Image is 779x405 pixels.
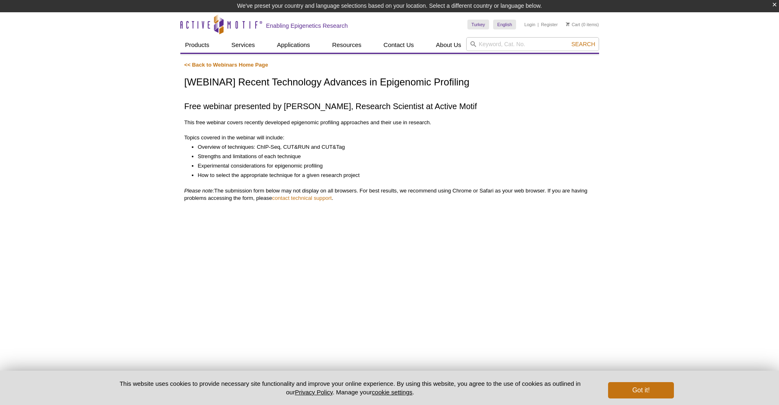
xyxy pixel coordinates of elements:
a: Services [227,37,260,53]
h2: Free webinar presented by [PERSON_NAME], Research Scientist at Active Motif [184,101,595,113]
span: Search [571,41,595,47]
a: Contact Us [379,37,419,53]
li: | [538,20,539,29]
a: Register [541,22,558,27]
a: Applications [272,37,315,53]
a: About Us [431,37,466,53]
li: Experimental considerations for epigenomic profiling [198,162,587,170]
a: Cart [566,22,580,27]
button: Got it! [608,382,673,398]
button: Search [569,40,597,48]
a: Products [180,37,214,53]
li: Strengths and limitations of each technique [198,153,587,160]
li: (0 items) [566,20,599,29]
input: Keyword, Cat. No. [466,37,599,51]
h2: Enabling Epigenetics Research [266,22,348,29]
p: This website uses cookies to provide necessary site functionality and improve your online experie... [106,379,595,396]
a: Privacy Policy [295,389,332,396]
button: cookie settings [372,389,412,396]
h1: [WEBINAR] Recent Technology Advances in Epigenomic Profiling [184,77,595,89]
p: The submission form below may not display on all browsers. For best results, we recommend using C... [184,187,595,202]
a: Turkey [467,20,489,29]
em: Please note: [184,188,214,194]
a: English [493,20,516,29]
img: Your Cart [566,22,570,26]
a: << Back to Webinars Home Page [184,62,268,68]
p: Topics covered in the webinar will include: [184,134,595,141]
li: How to select the appropriate technique for a given research project [198,172,587,179]
a: Login [524,22,535,27]
a: contact technical support [272,195,332,201]
li: Overview of techniques: ChIP-Seq, CUT&RUN and CUT&Tag [198,143,587,151]
p: This free webinar covers recently developed epigenomic profiling approaches and their use in rese... [184,119,595,126]
a: Resources [327,37,366,53]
